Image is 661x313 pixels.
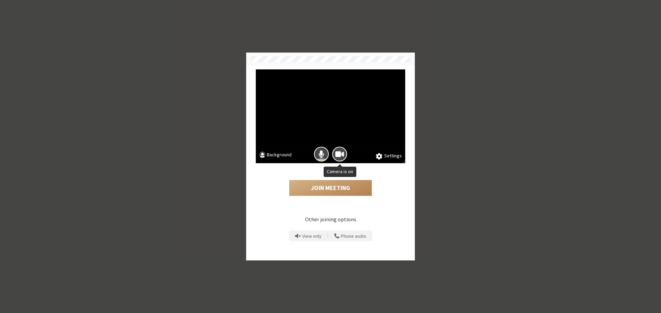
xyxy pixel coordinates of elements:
p: Other joining options [256,215,405,223]
span: View only [302,234,322,239]
button: Join Meeting [289,180,372,196]
button: Mic is on [314,147,329,161]
button: Settings [376,152,402,160]
button: Background [259,151,292,160]
span: | [327,232,328,241]
button: Use your phone for mic and speaker while you view the meeting on this device. [332,231,369,242]
span: Phone audio [341,234,366,239]
button: Prevent echo when there is already an active mic and speaker in the room. [293,231,324,242]
button: Camera is on [332,147,347,161]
